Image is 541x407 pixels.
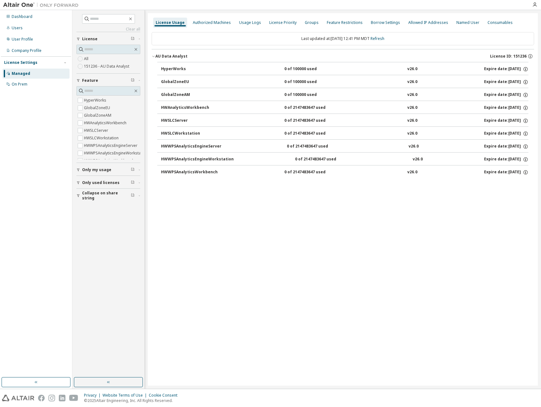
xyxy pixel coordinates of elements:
[69,395,78,401] img: youtube.svg
[484,92,528,98] div: Expire date: [DATE]
[82,36,98,42] span: License
[407,118,417,124] div: v26.0
[84,97,108,104] label: HyperWorks
[155,54,187,59] div: AU Data Analyst
[84,398,181,403] p: © 2025 Altair Engineering, Inc. All Rights Reserved.
[484,66,528,72] div: Expire date: [DATE]
[327,20,363,25] div: Feature Restrictions
[76,27,140,32] a: Clear all
[131,193,135,198] span: Clear filter
[84,63,131,70] label: 151236 - AU Data Analyst
[161,157,234,162] div: HWWPSAnalyticsEngineWorkstation
[161,88,528,102] button: GlobalZoneAM0 of 100000 usedv26.0Expire date:[DATE]
[76,189,140,203] button: Collapse on share string
[407,66,417,72] div: v26.0
[82,191,131,201] span: Collapse on share string
[131,180,135,185] span: Clear filter
[76,176,140,190] button: Only used licenses
[12,37,33,42] div: User Profile
[3,2,82,8] img: Altair One
[161,114,528,128] button: HWSLCServer0 of 2147483647 usedv26.0Expire date:[DATE]
[161,66,218,72] div: HyperWorks
[484,170,528,175] div: Expire date: [DATE]
[456,20,479,25] div: Named User
[407,105,417,111] div: v26.0
[484,144,528,149] div: Expire date: [DATE]
[76,74,140,87] button: Feature
[161,153,528,166] button: HWWPSAnalyticsEngineWorkstation0 of 2147483647 usedv26.0Expire date:[DATE]
[407,92,417,98] div: v26.0
[84,142,139,149] label: HWWPSAnalyticsEngineServer
[407,131,417,137] div: v26.0
[84,134,120,142] label: HWSLCWorkstation
[84,55,90,63] label: All
[84,119,128,127] label: HWAnalyticsWorkbench
[84,112,113,119] label: GlobalZoneAM
[284,105,341,111] div: 0 of 2147483647 used
[131,36,135,42] span: Clear filter
[84,157,136,164] label: HWWPSAnalyticsWorkbench
[409,144,419,149] div: v26.0
[284,79,341,85] div: 0 of 100000 used
[284,118,341,124] div: 0 of 2147483647 used
[408,20,448,25] div: Allowed IP Addresses
[239,20,261,25] div: Usage Logs
[161,144,221,149] div: HWWPSAnalyticsEngineServer
[284,92,341,98] div: 0 of 100000 used
[161,131,218,137] div: HWSLCWorkstation
[161,118,218,124] div: HWSLCServer
[413,157,423,162] div: v26.0
[156,20,185,25] div: License Usage
[131,78,135,83] span: Clear filter
[84,127,109,134] label: HWSLCServer
[484,118,528,124] div: Expire date: [DATE]
[4,60,37,65] div: License Settings
[161,165,528,179] button: HWWPSAnalyticsWorkbench0 of 2147483647 usedv26.0Expire date:[DATE]
[161,101,528,115] button: HWAnalyticsWorkbench0 of 2147483647 usedv26.0Expire date:[DATE]
[193,20,231,25] div: Authorized Machines
[488,20,513,25] div: Consumables
[84,104,111,112] label: GlobalZoneEU
[12,82,27,87] div: On Prem
[407,170,417,175] div: v26.0
[82,167,111,172] span: Only my usage
[152,32,534,45] div: Last updated at: [DATE] 12:41 PM MDT
[59,395,65,401] img: linkedin.svg
[76,32,140,46] button: License
[161,140,528,153] button: HWWPSAnalyticsEngineServer0 of 2147483647 usedv26.0Expire date:[DATE]
[38,395,45,401] img: facebook.svg
[103,393,149,398] div: Website Terms of Use
[161,62,528,76] button: HyperWorks0 of 100000 usedv26.0Expire date:[DATE]
[82,78,98,83] span: Feature
[161,92,218,98] div: GlobalZoneAM
[305,20,319,25] div: Groups
[269,20,297,25] div: License Priority
[2,395,34,401] img: altair_logo.svg
[12,25,23,31] div: Users
[152,49,534,63] button: AU Data AnalystLicense ID: 151236
[284,170,341,175] div: 0 of 2147483647 used
[284,66,341,72] div: 0 of 100000 used
[484,105,528,111] div: Expire date: [DATE]
[131,167,135,172] span: Clear filter
[84,393,103,398] div: Privacy
[161,79,218,85] div: GlobalZoneEU
[76,163,140,177] button: Only my usage
[84,149,149,157] label: HWWPSAnalyticsEngineWorkstation
[484,79,528,85] div: Expire date: [DATE]
[161,75,528,89] button: GlobalZoneEU0 of 100000 usedv26.0Expire date:[DATE]
[371,36,384,41] a: Refresh
[12,48,42,53] div: Company Profile
[407,79,417,85] div: v26.0
[82,180,120,185] span: Only used licenses
[161,105,218,111] div: HWAnalyticsWorkbench
[284,131,341,137] div: 0 of 2147483647 used
[371,20,400,25] div: Borrow Settings
[161,170,218,175] div: HWWPSAnalyticsWorkbench
[287,144,343,149] div: 0 of 2147483647 used
[295,157,352,162] div: 0 of 2147483647 used
[484,131,528,137] div: Expire date: [DATE]
[149,393,181,398] div: Cookie Consent
[490,54,527,59] span: License ID: 151236
[12,71,30,76] div: Managed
